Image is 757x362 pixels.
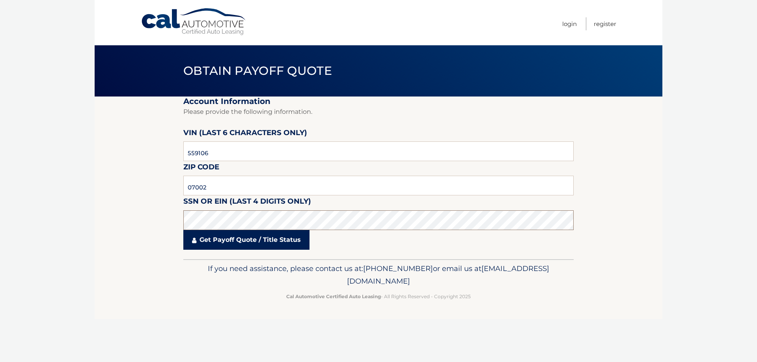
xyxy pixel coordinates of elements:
[183,230,310,250] a: Get Payoff Quote / Title Status
[183,63,332,78] span: Obtain Payoff Quote
[183,97,574,106] h2: Account Information
[183,106,574,117] p: Please provide the following information.
[183,127,307,141] label: VIN (last 6 characters only)
[188,262,569,288] p: If you need assistance, please contact us at: or email us at
[183,161,219,176] label: Zip Code
[286,293,381,299] strong: Cal Automotive Certified Auto Leasing
[141,8,247,36] a: Cal Automotive
[183,195,311,210] label: SSN or EIN (last 4 digits only)
[562,17,577,30] a: Login
[188,292,569,301] p: - All Rights Reserved - Copyright 2025
[363,264,433,273] span: [PHONE_NUMBER]
[594,17,616,30] a: Register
